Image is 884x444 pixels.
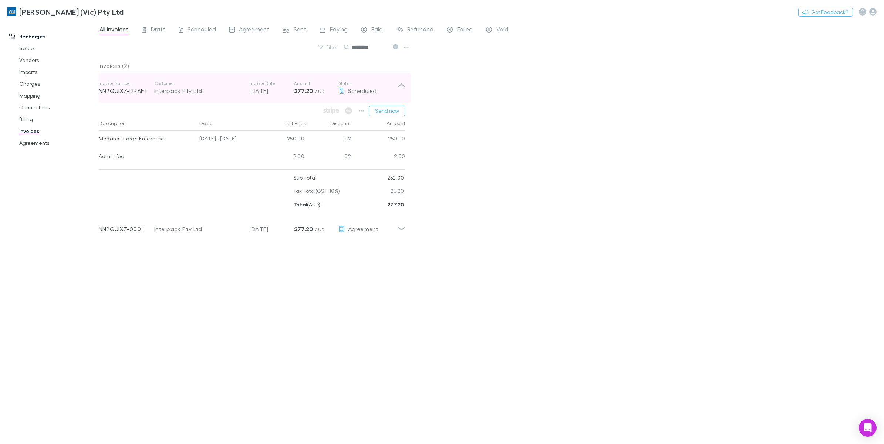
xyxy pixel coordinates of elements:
div: Open Intercom Messenger [859,419,877,437]
p: Invoice Number [99,81,154,86]
a: Charges [12,78,104,90]
span: Sent [294,25,306,35]
span: Scheduled [348,87,377,94]
h3: [PERSON_NAME] (Vic) Pty Ltd [19,7,124,16]
p: Sub Total [293,171,317,184]
p: Customer [154,81,242,86]
button: Got Feedback? [798,8,853,17]
button: Send now [369,106,405,116]
p: Status [338,81,398,86]
span: Available when invoice is finalised [343,106,354,116]
div: 0% [307,131,352,148]
strong: 277.20 [294,225,313,233]
strong: 277.20 [387,201,404,208]
a: Recharges [1,31,104,42]
div: Interpack Pty Ltd [154,86,242,95]
p: Invoice Date [250,81,294,86]
p: NN2GUIXZ-DRAFT [99,86,154,95]
button: Filter [314,43,343,52]
div: 250.00 [352,131,405,148]
a: Billing [12,113,104,125]
span: Paying [330,25,348,35]
div: Interpack Pty Ltd [154,225,242,233]
span: Void [496,25,508,35]
a: Agreements [12,137,104,149]
div: Admin fee [99,148,194,164]
span: Draft [151,25,165,35]
span: Agreement [239,25,269,35]
span: Failed [457,25,473,35]
span: Refunded [407,25,433,35]
p: [DATE] [250,225,294,233]
span: Available when invoice is finalised [321,106,341,116]
a: Mapping [12,90,104,102]
span: AUD [315,89,325,94]
p: Tax Total (GST 10%) [293,184,340,198]
div: Invoice NumberNN2GUIXZ-DRAFTCustomerInterpack Pty LtdInvoice Date[DATE]Amount277.20 AUDStatusSche... [93,73,411,103]
div: [DATE] - [DATE] [196,131,263,148]
a: Invoices [12,125,104,137]
p: 252.00 [387,171,404,184]
a: Vendors [12,54,104,66]
div: 250.00 [263,131,307,148]
span: AUD [315,227,325,232]
strong: 277.20 [294,87,313,95]
a: [PERSON_NAME] (Vic) Pty Ltd [3,3,128,21]
a: Setup [12,42,104,54]
div: NN2GUIXZ-0001Interpack Pty Ltd[DATE]277.20 AUDAgreement [93,211,411,241]
a: Imports [12,66,104,78]
p: NN2GUIXZ-0001 [99,225,154,233]
img: William Buck (Vic) Pty Ltd's Logo [7,7,16,16]
div: 2.00 [352,148,405,166]
p: Amount [294,81,338,86]
a: Connections [12,102,104,113]
span: Paid [371,25,383,35]
p: ( AUD ) [293,198,321,211]
span: Agreement [348,225,378,232]
p: [DATE] [250,86,294,95]
strong: Total [293,201,307,208]
span: All invoices [99,25,129,35]
div: 2.00 [263,148,307,166]
span: Scheduled [188,25,216,35]
p: 25.20 [391,184,404,198]
div: Modano - Large Enterprise [99,131,194,146]
div: 0% [307,148,352,166]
